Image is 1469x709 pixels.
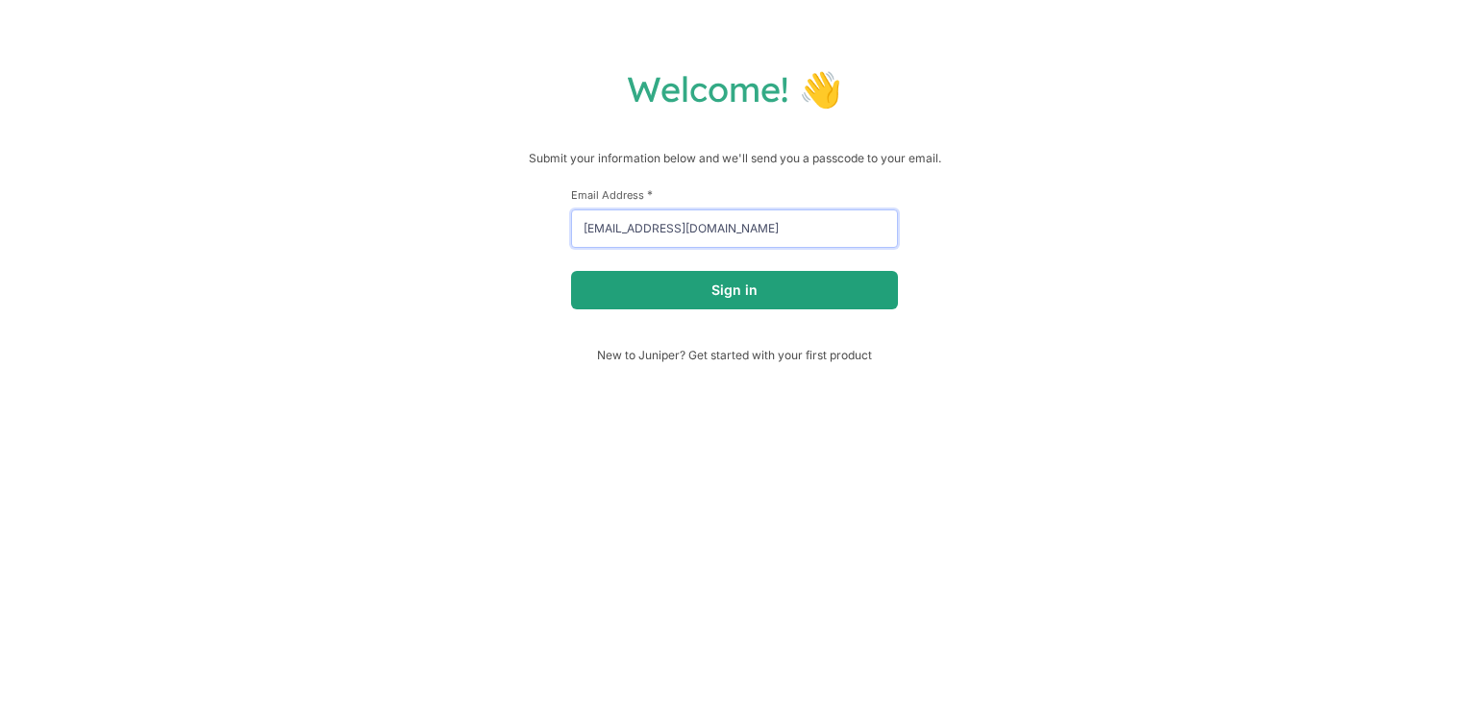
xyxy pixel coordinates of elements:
[571,187,898,202] label: Email Address
[19,67,1450,110] h1: Welcome! 👋
[571,209,898,248] input: email@example.com
[571,271,898,309] button: Sign in
[571,348,898,362] span: New to Juniper? Get started with your first product
[19,149,1450,168] p: Submit your information below and we'll send you a passcode to your email.
[647,187,653,202] span: This field is required.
